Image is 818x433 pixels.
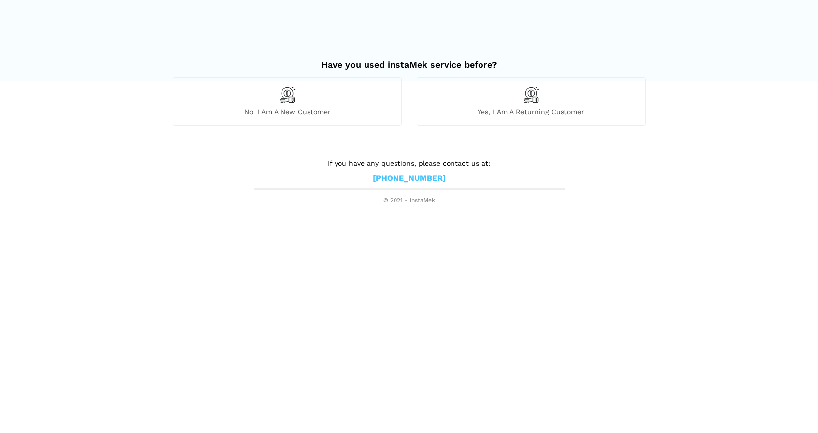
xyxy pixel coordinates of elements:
[173,50,646,70] h2: Have you used instaMek service before?
[254,158,564,169] p: If you have any questions, please contact us at:
[254,197,564,204] span: © 2021 - instaMek
[373,173,446,184] a: [PHONE_NUMBER]
[417,107,645,116] span: Yes, I am a returning customer
[173,107,401,116] span: No, I am a new customer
